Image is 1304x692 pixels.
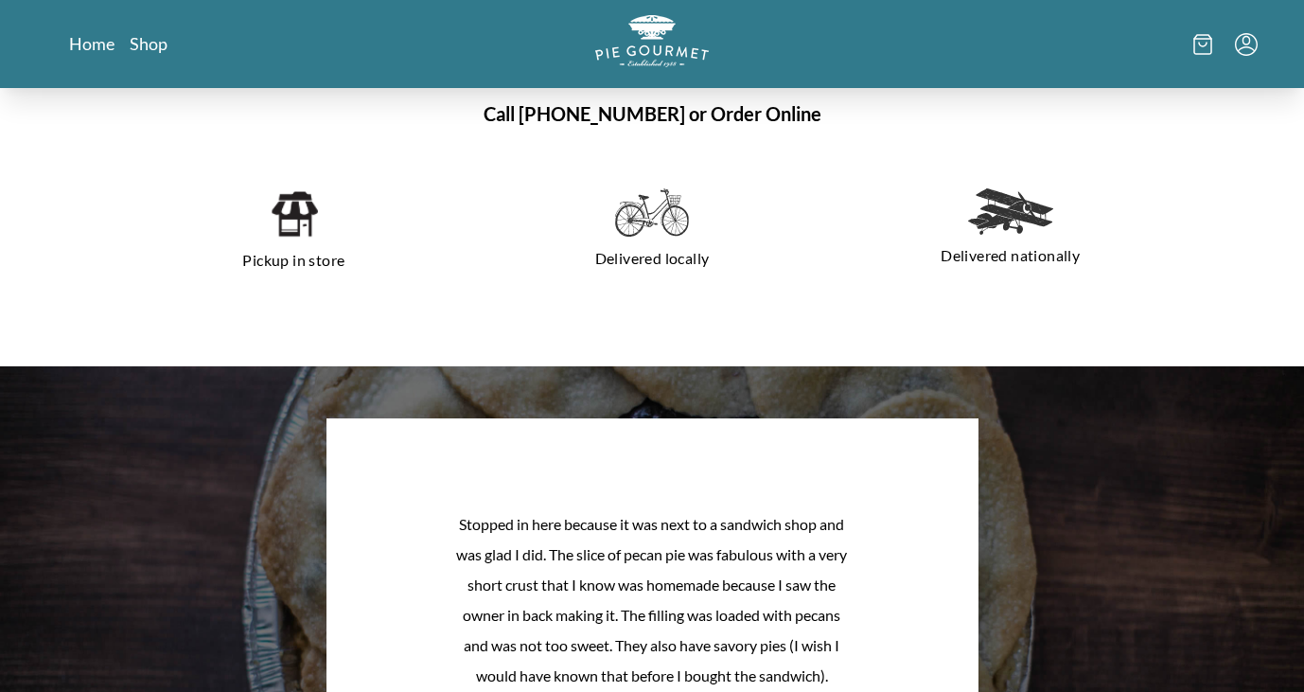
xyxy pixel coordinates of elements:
p: Delivered nationally [854,240,1167,271]
p: Delivered locally [496,243,809,274]
img: logo [595,15,709,67]
a: Shop [130,32,167,55]
a: Home [69,32,115,55]
a: Logo [595,15,709,73]
button: Menu [1235,33,1258,56]
h1: Call [PHONE_NUMBER] or Order Online [92,99,1212,128]
p: Pickup in store [137,245,450,275]
img: delivered nationally [968,188,1053,235]
img: pickup in store [270,188,318,240]
img: delivered locally [615,188,689,238]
